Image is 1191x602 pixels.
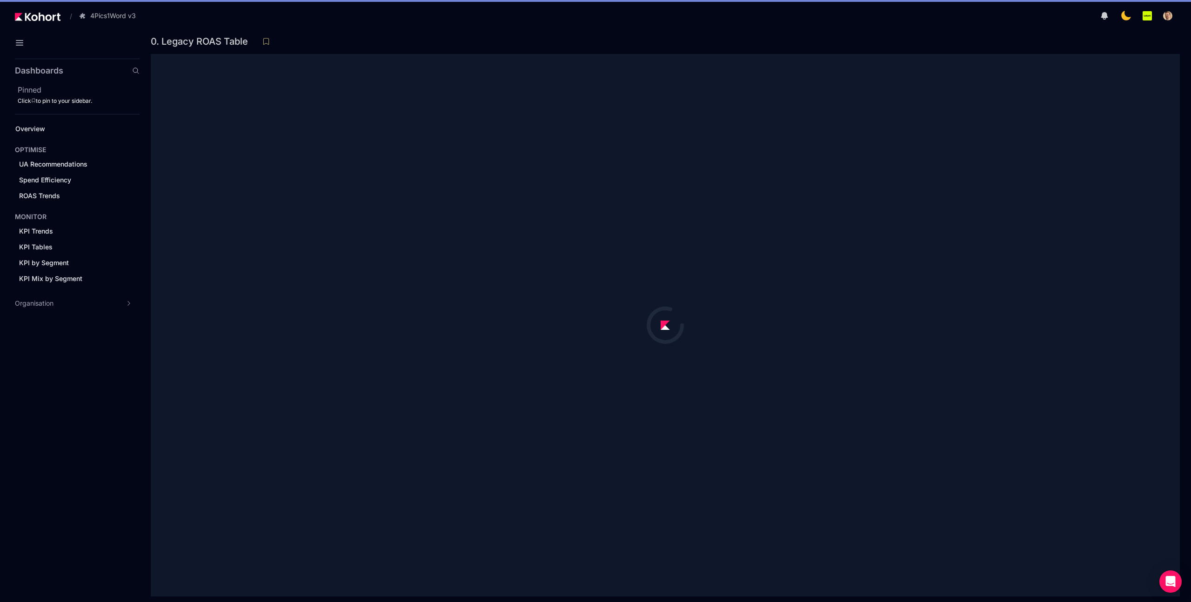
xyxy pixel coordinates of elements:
[19,259,69,267] span: KPI by Segment
[19,176,71,184] span: Spend Efficiency
[19,160,87,168] span: UA Recommendations
[19,274,82,282] span: KPI Mix by Segment
[12,122,124,136] a: Overview
[16,173,124,187] a: Spend Efficiency
[15,125,45,133] span: Overview
[1143,11,1152,20] img: logo_Lotum_Logo_20240521114851236074.png
[19,243,53,251] span: KPI Tables
[15,299,54,308] span: Organisation
[15,212,47,221] h4: MONITOR
[15,145,46,154] h4: OPTIMISE
[16,224,124,238] a: KPI Trends
[15,13,60,21] img: Kohort logo
[1159,570,1182,593] div: Open Intercom Messenger
[16,157,124,171] a: UA Recommendations
[18,97,140,105] div: Click to pin to your sidebar.
[19,227,53,235] span: KPI Trends
[19,192,60,200] span: ROAS Trends
[16,272,124,286] a: KPI Mix by Segment
[16,240,124,254] a: KPI Tables
[90,11,136,20] span: 4Pics1Word v3
[74,8,146,24] button: 4Pics1Word v3
[151,37,254,46] h3: 0. Legacy ROAS Table
[16,189,124,203] a: ROAS Trends
[16,256,124,270] a: KPI by Segment
[15,67,63,75] h2: Dashboards
[18,84,140,95] h2: Pinned
[62,11,72,21] span: /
